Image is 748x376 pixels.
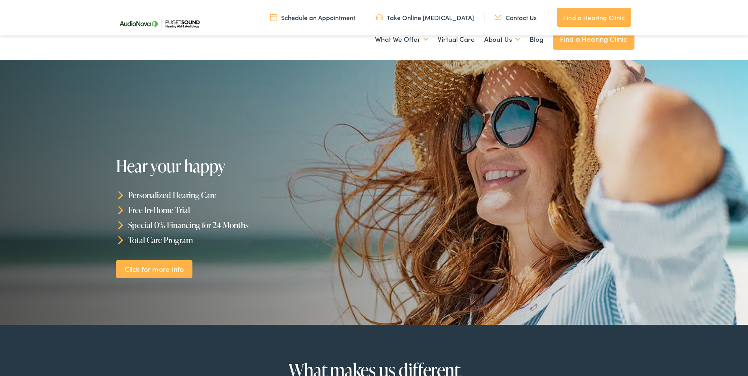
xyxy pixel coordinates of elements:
img: utility icon [494,13,502,22]
li: Special 0% Financing for 24 Months [116,218,378,233]
li: Free In-Home Trial [116,203,378,218]
a: Schedule an Appointment [270,13,355,22]
a: What We Offer [375,25,428,54]
a: Click for more Info [116,260,192,278]
a: About Us [484,25,520,54]
img: utility icon [270,13,277,22]
a: Find a Hearing Clinic [557,8,631,27]
a: Contact Us [494,13,537,22]
a: Blog [530,25,543,54]
li: Total Care Program [116,232,378,247]
a: Find a Hearing Clinic [553,28,634,50]
li: Personalized Hearing Care [116,188,378,203]
h1: Hear your happy [116,157,356,175]
a: Virtual Care [438,25,475,54]
img: utility icon [376,13,383,22]
a: Take Online [MEDICAL_DATA] [376,13,474,22]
